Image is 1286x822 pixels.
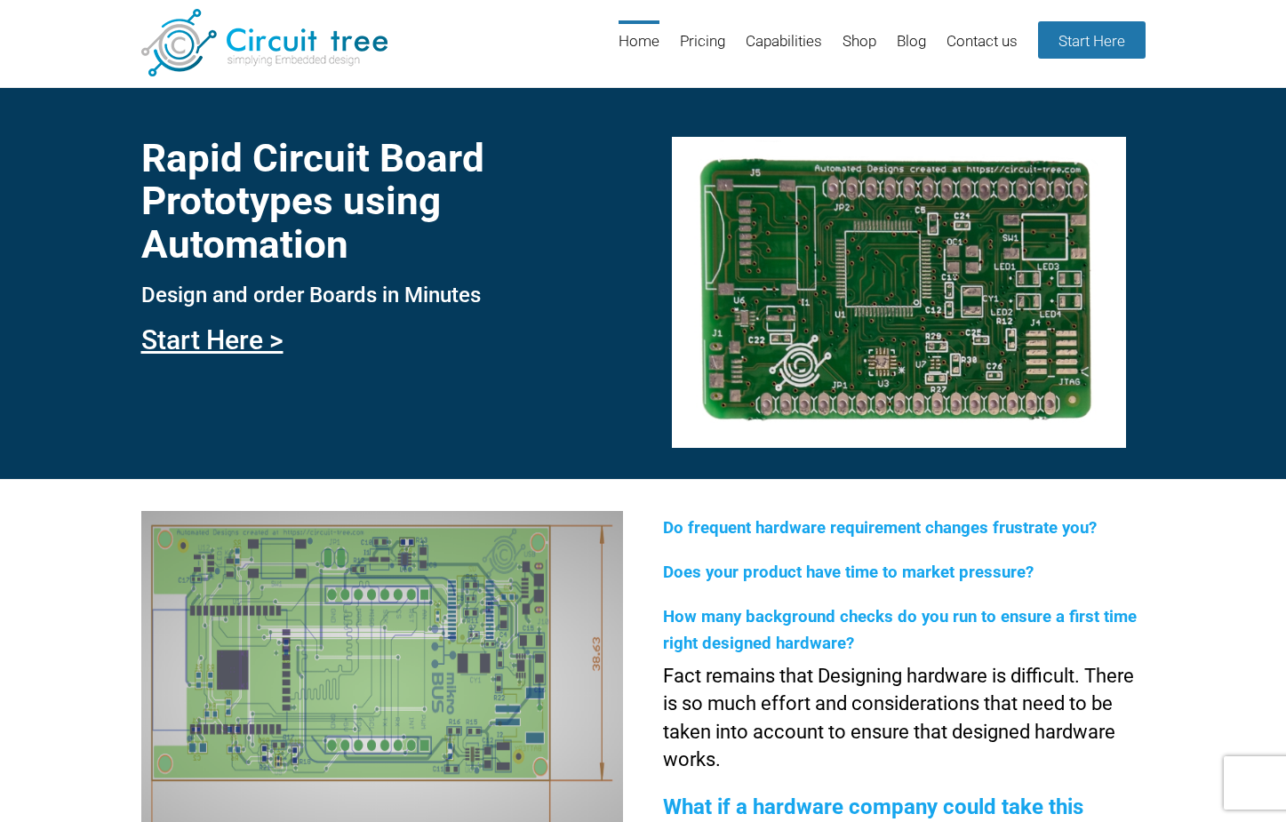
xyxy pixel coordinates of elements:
span: Does your product have time to market pressure? [663,563,1034,582]
a: Contact us [947,20,1018,78]
a: Blog [897,20,926,78]
img: Circuit Tree [141,9,387,76]
a: Start Here [1038,21,1146,59]
span: How many background checks do you run to ensure a first time right designed hardware? [663,607,1137,653]
a: Start Here > [141,324,284,355]
span: Do frequent hardware requirement changes frustrate you? [663,518,1097,538]
a: Pricing [680,20,725,78]
p: Fact remains that Designing hardware is difficult. There is so much effort and considerations tha... [663,662,1145,774]
h1: Rapid Circuit Board Prototypes using Automation [141,137,623,266]
h3: Design and order Boards in Minutes [141,283,623,307]
a: Capabilities [746,20,822,78]
a: Home [619,20,659,78]
a: Shop [843,20,876,78]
